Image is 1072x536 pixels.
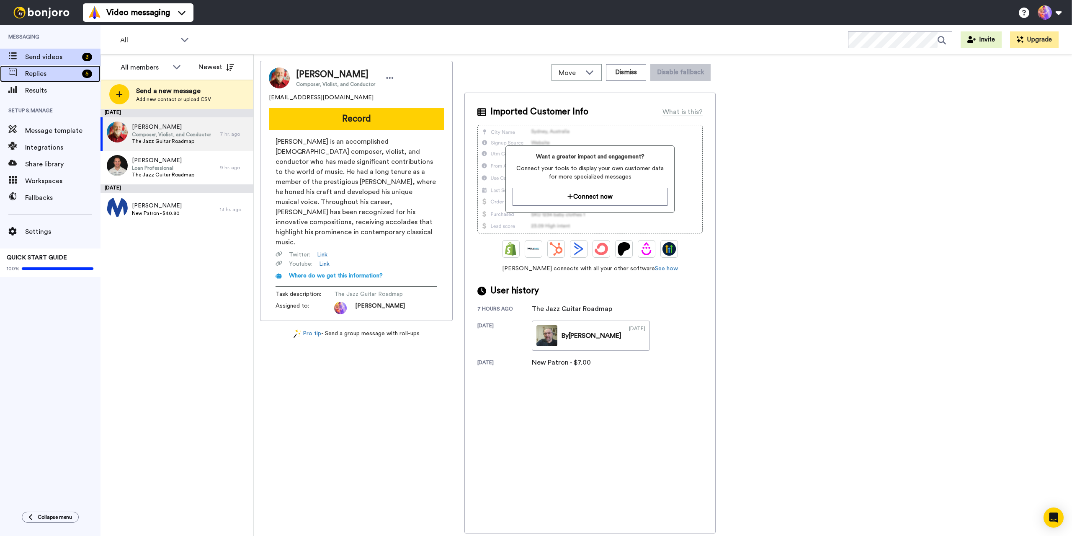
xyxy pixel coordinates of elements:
span: The Jazz Guitar Roadmap [334,290,414,298]
img: vm-color.svg [88,6,101,19]
span: [PERSON_NAME] [355,302,405,314]
span: QUICK START GUIDE [7,255,67,261]
span: Send a new message [136,86,211,96]
img: Image of Brett Dean [269,67,290,88]
button: Record [269,108,444,130]
span: Message template [25,126,100,136]
span: 100% [7,265,20,272]
span: Youtube : [289,260,312,268]
span: [PERSON_NAME] is an accomplished [DEMOGRAPHIC_DATA] composer, violist, and conductor who has made... [276,137,437,247]
img: 9367d2f6-e538-4187-ba58-649811f69a99-thumb.jpg [536,325,557,346]
span: Composer, Violist, and Conductor [296,81,375,88]
span: [PERSON_NAME] [132,202,182,210]
span: Add new contact or upload CSV [136,96,211,103]
div: [DATE] [477,359,532,368]
div: - Send a group message with roll-ups [260,329,453,338]
button: Newest [192,59,240,75]
span: [PERSON_NAME] [132,156,194,165]
span: Integrations [25,142,100,153]
span: [PERSON_NAME] [132,123,211,131]
span: Workspaces [25,176,100,186]
img: Ontraport [527,242,540,256]
span: Results [25,85,100,96]
button: Upgrade [1010,31,1059,48]
div: 7 hr. ago [220,131,249,137]
span: Replies [25,69,79,79]
img: 62be69e4-b5f0-463c-b1f2-aad13cf46d4f.jpg [107,122,128,142]
span: Move [559,68,581,78]
span: Composer, Violist, and Conductor [132,131,211,138]
a: Link [317,251,327,259]
span: New Patron - $40.80 [132,210,182,217]
a: See how [655,266,678,272]
div: 13 hr. ago [220,206,249,213]
div: New Patron - $7.00 [532,357,591,368]
button: Dismiss [606,64,646,81]
span: Want a greater impact and engagement? [513,153,667,161]
span: [PERSON_NAME] [296,68,375,81]
a: Pro tip [294,329,321,338]
div: 9 hr. ago [220,164,249,171]
button: Invite [961,31,1002,48]
span: Connect your tools to display your own customer data for more specialized messages [513,164,667,181]
img: cb069e0c-e1de-463f-a42a-a2a3de92ddb2.jpg [107,155,128,176]
div: By [PERSON_NAME] [562,331,621,341]
img: 03403dd5-18bc-46ad-ad59-9daf3f956884.png [107,197,128,218]
img: photo.jpg [334,302,347,314]
a: Link [319,260,330,268]
button: Connect now [513,188,667,206]
span: User history [490,285,539,297]
span: All [120,35,176,45]
span: Task description : [276,290,334,298]
span: Loan Professional [132,165,194,171]
div: The Jazz Guitar Roadmap [532,304,612,314]
div: What is this? [662,107,703,117]
span: Where do we get this information? [289,273,383,279]
img: ActiveCampaign [572,242,585,256]
span: The Jazz Guitar Roadmap [132,171,194,178]
span: [EMAIL_ADDRESS][DOMAIN_NAME] [269,93,374,102]
img: Shopify [504,242,518,256]
span: Collapse menu [38,514,72,520]
span: Share library [25,159,100,169]
span: Imported Customer Info [490,106,588,118]
img: bj-logo-header-white.svg [10,7,73,18]
div: 7 hours ago [477,306,532,314]
a: By[PERSON_NAME][DATE] [532,321,650,351]
span: Assigned to: [276,302,334,314]
span: Twitter : [289,251,310,259]
span: Send videos [25,52,79,62]
div: All members [121,62,168,73]
span: The Jazz Guitar Roadmap [132,138,211,145]
span: Video messaging [106,7,170,18]
span: Settings [25,227,100,237]
img: Drip [640,242,653,256]
div: [DATE] [100,109,253,117]
button: Collapse menu [22,512,79,523]
img: magic-wand.svg [294,329,301,338]
div: Open Intercom Messenger [1044,508,1064,528]
img: Hubspot [549,242,563,256]
div: [DATE] [629,325,645,346]
div: 5 [82,70,92,78]
button: Disable fallback [650,64,711,81]
img: Patreon [617,242,631,256]
div: 3 [82,53,92,61]
span: Fallbacks [25,193,100,203]
span: [PERSON_NAME] connects with all your other software [477,264,703,273]
div: [DATE] [477,322,532,351]
div: [DATE] [100,184,253,193]
img: GoHighLevel [662,242,676,256]
img: ConvertKit [595,242,608,256]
